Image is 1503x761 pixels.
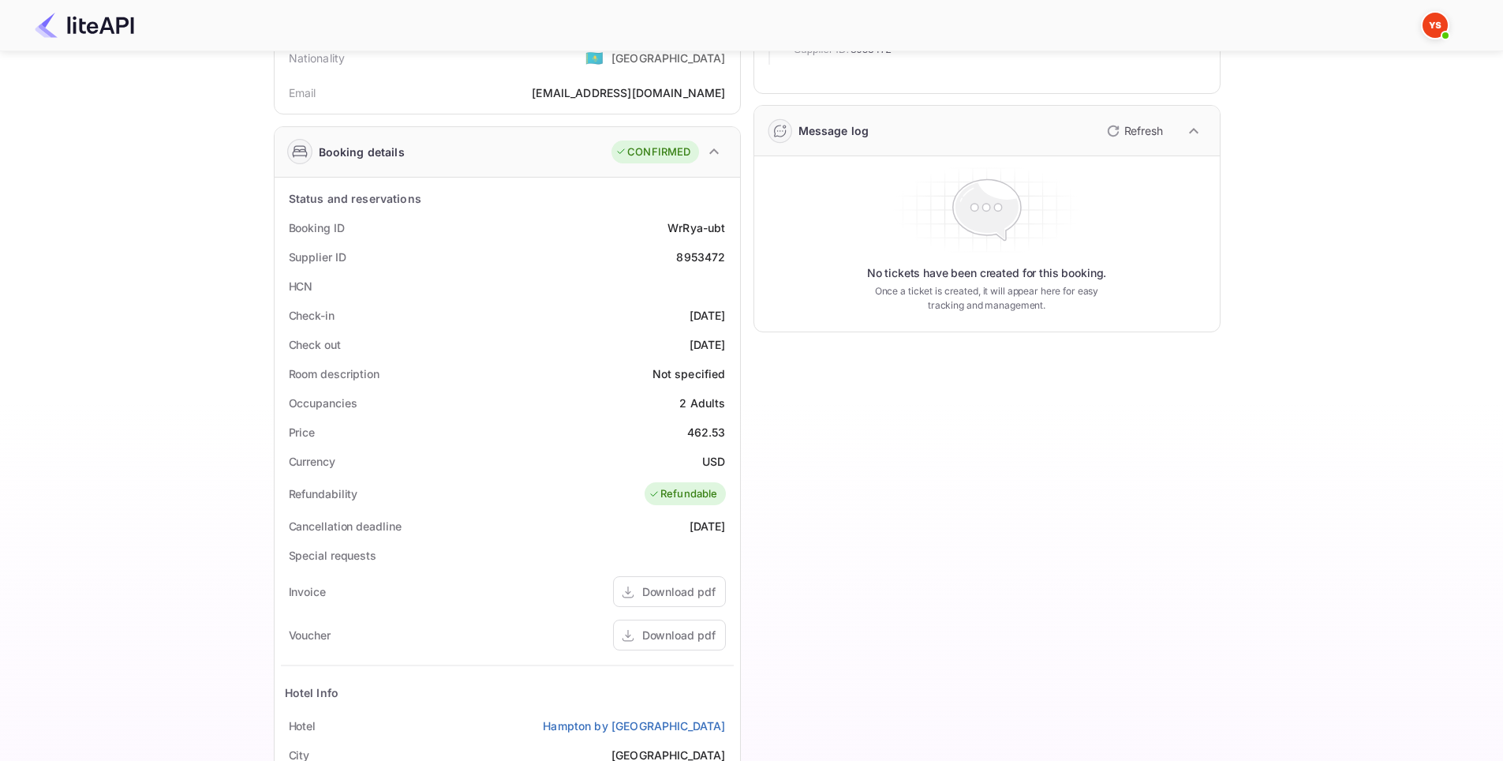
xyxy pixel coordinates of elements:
div: Occupancies [289,395,357,411]
p: No tickets have been created for this booking. [867,265,1107,281]
div: Nationality [289,50,346,66]
div: Booking details [319,144,405,160]
div: Check-in [289,307,335,324]
div: Currency [289,453,335,470]
div: Cancellation deadline [289,518,402,534]
div: 8953472 [676,249,725,265]
div: Room description [289,366,379,382]
div: HCN [289,278,313,294]
div: CONFIRMED [615,144,690,160]
div: 2 Adults [679,395,725,411]
div: USD [702,453,725,470]
div: Download pdf [642,627,716,643]
div: Not specified [652,366,726,382]
img: LiteAPI Logo [35,13,134,38]
div: Price [289,424,316,440]
div: Download pdf [642,583,716,600]
div: Refundability [289,485,358,502]
div: Voucher [289,627,331,643]
a: Hampton by [GEOGRAPHIC_DATA] [543,718,725,734]
div: Booking ID [289,219,345,236]
div: Hotel Info [285,684,339,701]
p: Refresh [1124,122,1163,139]
div: [DATE] [690,518,726,534]
div: [GEOGRAPHIC_DATA] [611,50,726,66]
div: Message log [798,122,869,139]
div: Supplier ID [289,249,346,265]
div: 462.53 [687,424,726,440]
div: Check out [289,336,341,353]
div: [EMAIL_ADDRESS][DOMAIN_NAME] [532,84,725,101]
div: [DATE] [690,307,726,324]
button: Refresh [1097,118,1169,144]
div: Invoice [289,583,326,600]
img: Yandex Support [1423,13,1448,38]
div: Hotel [289,718,316,734]
div: Email [289,84,316,101]
div: WrRya-ubt [667,219,725,236]
span: United States [585,43,604,72]
div: Refundable [649,486,718,502]
div: Status and reservations [289,190,421,207]
p: Once a ticket is created, it will appear here for easy tracking and management. [862,284,1112,313]
div: [DATE] [690,336,726,353]
div: Special requests [289,547,376,564]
